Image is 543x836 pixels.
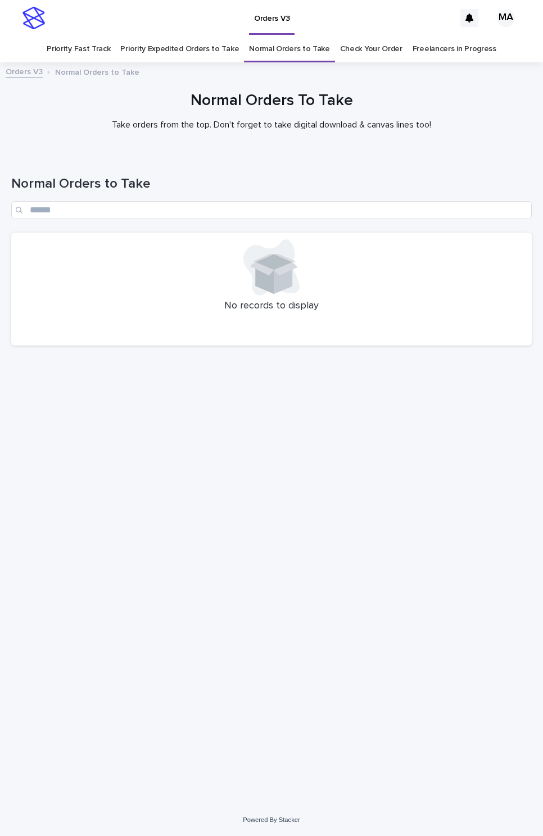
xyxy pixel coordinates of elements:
[22,7,45,29] img: stacker-logo-s-only.png
[497,9,515,27] div: MA
[47,120,496,130] p: Take orders from the top. Don't forget to take digital download & canvas lines too!
[120,36,239,62] a: Priority Expedited Orders to Take
[249,36,330,62] a: Normal Orders to Take
[47,36,110,62] a: Priority Fast Track
[11,176,532,192] h1: Normal Orders to Take
[11,92,532,111] h1: Normal Orders To Take
[340,36,402,62] a: Check Your Order
[243,816,300,823] a: Powered By Stacker
[6,65,43,78] a: Orders V3
[413,36,496,62] a: Freelancers in Progress
[55,65,139,78] p: Normal Orders to Take
[18,300,525,312] p: No records to display
[11,201,532,219] input: Search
